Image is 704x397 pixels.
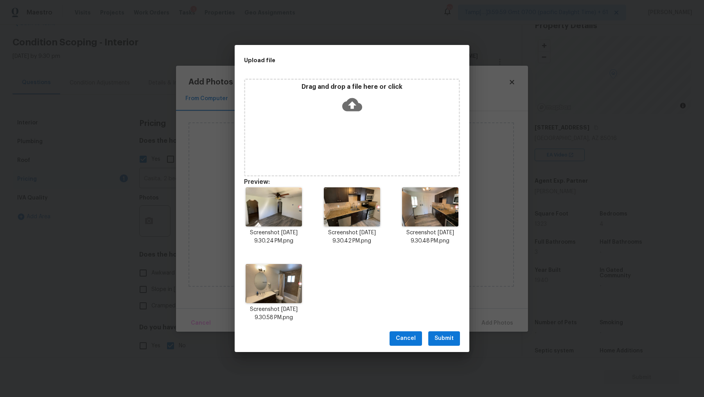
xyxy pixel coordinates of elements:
[402,187,459,226] img: GZJZMXA7q9AAAAAElFTkSuQmCC
[400,229,460,245] p: Screenshot [DATE] 9.30.48 PM.png
[246,264,302,303] img: g+4Ai+NUXPRJHeictIvIEQZPOB3jiP8GYcC0kXiodFYAAAAASUVORK5CYII=
[246,187,302,226] img: wLGKdqhW41cygAAAABJRU5ErkJggg==
[324,187,381,226] img: 5ZE6OfwL3B+RENQQ1hjc0AAAAAElFTkSuQmCC
[428,331,460,346] button: Submit
[244,56,425,65] h2: Upload file
[390,331,422,346] button: Cancel
[244,229,304,245] p: Screenshot [DATE] 9.30.24 PM.png
[322,229,382,245] p: Screenshot [DATE] 9.30.42 PM.png
[435,334,454,343] span: Submit
[244,305,304,322] p: Screenshot [DATE] 9.30.58 PM.png
[245,83,459,91] p: Drag and drop a file here or click
[396,334,416,343] span: Cancel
